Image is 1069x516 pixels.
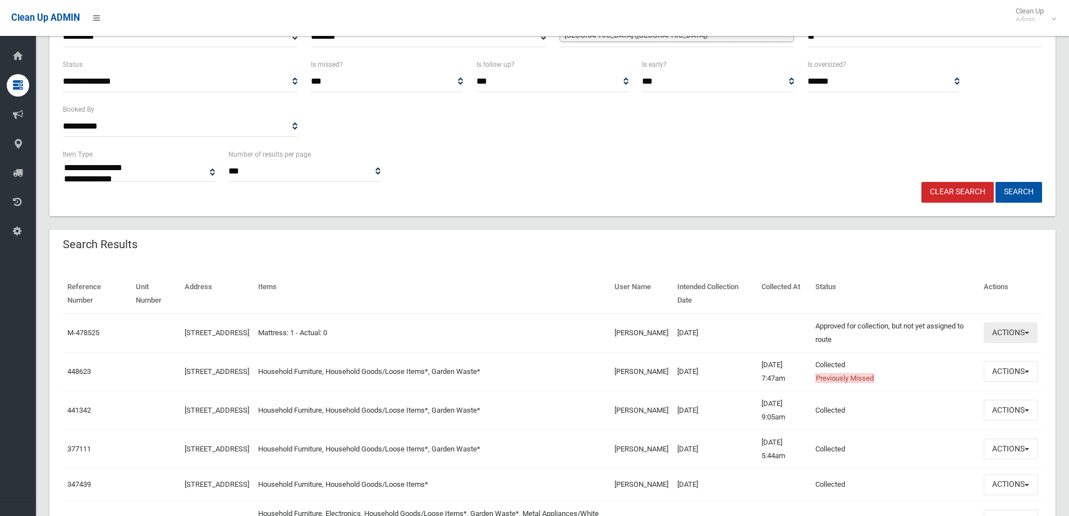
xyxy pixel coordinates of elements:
[757,430,811,468] td: [DATE] 5:44am
[63,58,82,71] label: Status
[67,406,91,414] a: 441342
[811,430,979,468] td: Collected
[67,328,99,337] a: M-478525
[757,275,811,313] th: Collected At
[984,400,1038,421] button: Actions
[808,58,846,71] label: Is oversized?
[811,352,979,391] td: Collected
[979,275,1042,313] th: Actions
[610,468,673,501] td: [PERSON_NAME]
[1016,15,1044,24] small: Admin
[63,148,93,161] label: Item Type
[995,182,1042,203] button: Search
[610,313,673,353] td: [PERSON_NAME]
[228,148,311,161] label: Number of results per page
[131,275,180,313] th: Unit Number
[673,468,757,501] td: [DATE]
[610,391,673,430] td: [PERSON_NAME]
[311,58,343,71] label: Is missed?
[67,445,91,453] a: 377111
[254,468,610,501] td: Household Furniture, Household Goods/Loose Items*
[254,275,610,313] th: Items
[63,275,131,313] th: Reference Number
[921,182,994,203] a: Clear Search
[984,322,1038,343] button: Actions
[67,367,91,376] a: 448623
[984,474,1038,495] button: Actions
[180,275,254,313] th: Address
[254,430,610,468] td: Household Furniture, Household Goods/Loose Items*, Garden Waste*
[757,352,811,391] td: [DATE] 7:47am
[254,352,610,391] td: Household Furniture, Household Goods/Loose Items*, Garden Waste*
[811,275,979,313] th: Status
[63,103,94,116] label: Booked By
[673,275,757,313] th: Intended Collection Date
[815,373,874,383] span: Previously Missed
[610,275,673,313] th: User Name
[185,367,249,376] a: [STREET_ADDRESS]
[1010,7,1055,24] span: Clean Up
[185,445,249,453] a: [STREET_ADDRESS]
[610,352,673,391] td: [PERSON_NAME]
[254,313,610,353] td: Mattress: 1 - Actual: 0
[811,313,979,353] td: Approved for collection, but not yet assigned to route
[673,391,757,430] td: [DATE]
[811,391,979,430] td: Collected
[673,430,757,468] td: [DATE]
[67,480,91,488] a: 347439
[984,361,1038,382] button: Actions
[254,391,610,430] td: Household Furniture, Household Goods/Loose Items*, Garden Waste*
[185,406,249,414] a: [STREET_ADDRESS]
[185,328,249,337] a: [STREET_ADDRESS]
[185,480,249,488] a: [STREET_ADDRESS]
[11,12,80,23] span: Clean Up ADMIN
[757,391,811,430] td: [DATE] 9:05am
[984,439,1038,459] button: Actions
[49,234,151,255] header: Search Results
[673,352,757,391] td: [DATE]
[476,58,515,71] label: Is follow up?
[610,430,673,468] td: [PERSON_NAME]
[811,468,979,501] td: Collected
[673,313,757,353] td: [DATE]
[642,58,667,71] label: Is early?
